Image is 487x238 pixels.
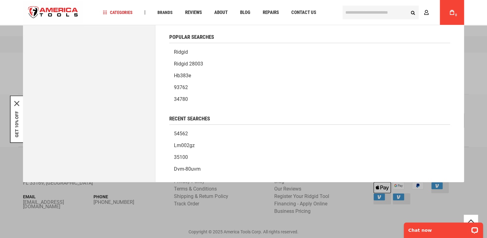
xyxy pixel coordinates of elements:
[14,101,19,106] svg: close icon
[23,1,83,24] a: store logo
[400,218,487,238] iframe: LiveChat chat widget
[185,10,202,15] span: Reviews
[169,163,450,175] a: dvm-80uvm
[169,140,450,151] a: lm002gz
[289,8,319,17] a: Contact Us
[169,70,450,82] a: Hb383e
[237,8,253,17] a: Blog
[212,8,230,17] a: About
[291,10,316,15] span: Contact Us
[169,82,450,93] a: 93762
[157,10,173,15] span: Brands
[100,8,135,17] a: Categories
[169,128,450,140] a: 54562
[214,10,228,15] span: About
[169,151,450,163] a: 35100
[23,1,83,24] img: America Tools
[260,8,282,17] a: Repairs
[169,58,450,70] a: Ridgid 28003
[182,8,205,17] a: Reviews
[169,93,450,105] a: 34780
[455,13,457,17] span: 0
[14,111,19,137] button: GET 10% OFF
[103,10,133,15] span: Categories
[407,7,419,18] button: Search
[155,8,175,17] a: Brands
[169,116,210,121] span: Recent Searches
[169,34,214,40] span: Popular Searches
[14,101,19,106] button: Close
[263,10,279,15] span: Repairs
[169,46,450,58] a: Ridgid
[240,10,250,15] span: Blog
